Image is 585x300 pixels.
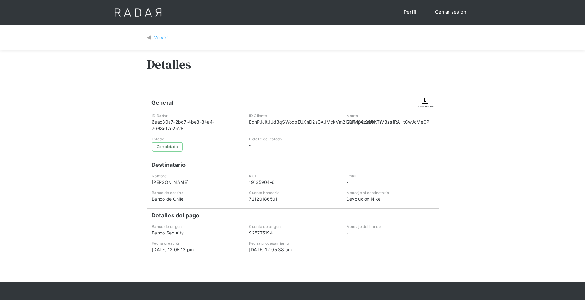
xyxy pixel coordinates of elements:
[398,6,423,18] a: Perfil
[152,179,239,185] div: [PERSON_NAME]
[152,246,239,253] div: [DATE] 12:05:13 pm
[152,113,239,119] div: ID Radar
[152,142,183,152] div: Completado
[152,230,239,236] div: Banco Security
[151,161,186,169] h4: Destinatario
[346,224,433,230] div: Mensaje del banco
[249,179,336,185] div: 19135904-6
[249,173,336,179] div: RUT
[249,230,336,236] div: 925775194
[152,173,239,179] div: Nombre
[346,119,433,125] div: CLP 132.990
[346,179,433,185] div: -
[152,196,239,202] div: Banco de Chile
[152,136,239,142] div: Estado
[151,212,200,219] h4: Detalles del pago
[151,99,173,107] h4: General
[147,34,169,41] a: Volver
[249,196,336,202] div: 72120186501
[346,196,433,202] div: Devolucion Nike
[152,241,239,246] div: Fecha creación
[154,34,169,41] div: Volver
[152,224,239,230] div: Banco de origen
[249,113,336,119] div: ID Cliente
[249,241,336,246] div: Fecha procesamiento
[249,142,336,148] div: -
[147,57,191,72] h3: Detalles
[249,119,336,125] div: EqhPJJItJUd3qSWodbEUXnD2sCAJMckVm2GQrMp6zeUtKTsV8zs1RAHtCwJoMeGP
[249,224,336,230] div: Cuenta de origen
[429,6,473,18] a: Cerrar sesión
[346,173,433,179] div: Email
[346,190,433,196] div: Mensaje al destinatario
[416,105,434,108] div: Comprobante
[346,230,433,236] div: -
[249,136,336,142] div: Detalle del estado
[152,190,239,196] div: Banco de destino
[346,113,433,119] div: Monto
[421,97,429,105] img: Descargar comprobante
[249,246,336,253] div: [DATE] 12:05:38 pm
[152,119,239,132] div: 6eac30a7-2bc7-4be8-84a4-7068ef2c2a25
[249,190,336,196] div: Cuenta bancaria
